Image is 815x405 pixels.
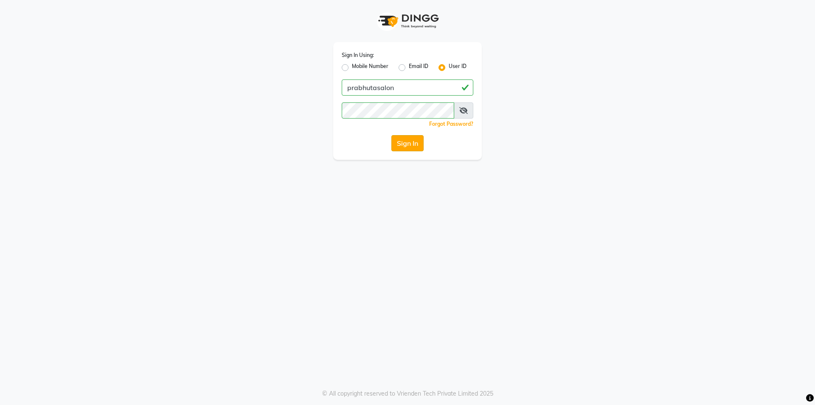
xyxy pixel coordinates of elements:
img: logo1.svg [374,8,441,34]
input: Username [342,102,454,119]
button: Sign In [391,135,424,151]
label: Email ID [409,62,428,73]
label: User ID [449,62,467,73]
a: Forgot Password? [429,121,473,127]
label: Sign In Using: [342,51,374,59]
label: Mobile Number [352,62,388,73]
input: Username [342,79,473,96]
